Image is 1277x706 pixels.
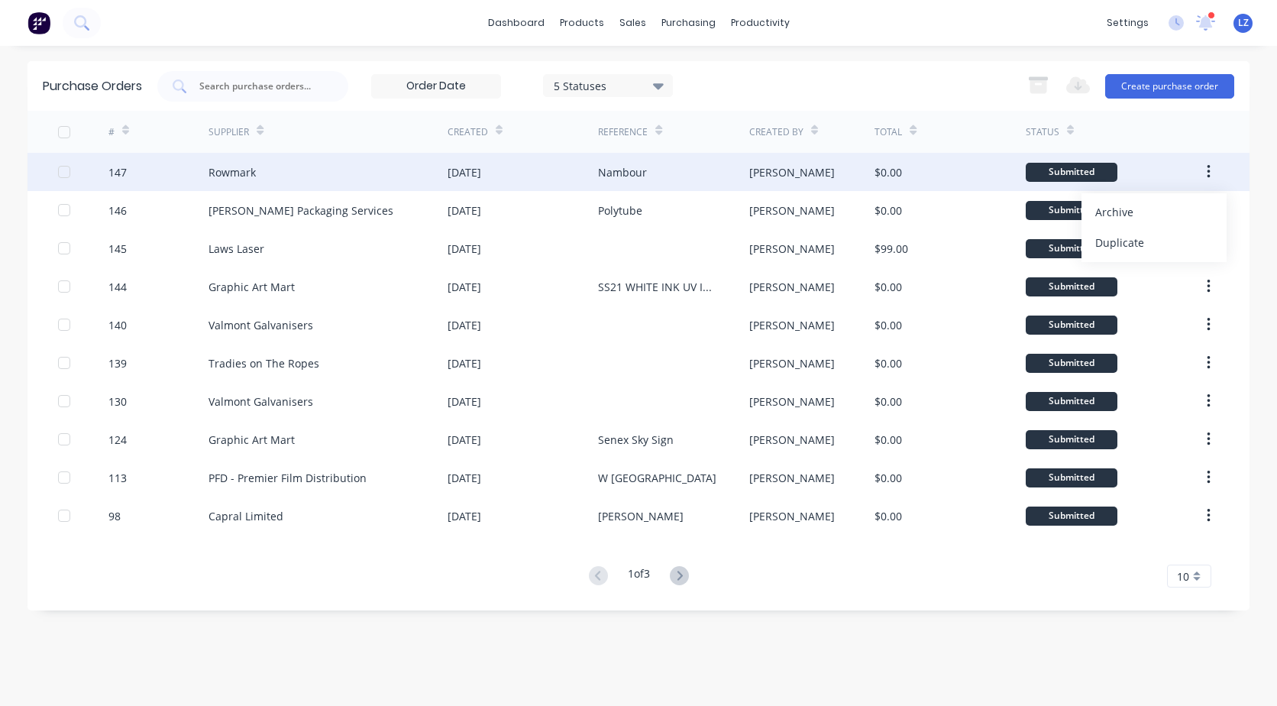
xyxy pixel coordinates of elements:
div: sales [612,11,654,34]
div: $99.00 [875,241,908,257]
div: [DATE] [448,202,481,219]
div: [DATE] [448,241,481,257]
div: [PERSON_NAME] [749,508,835,524]
div: [PERSON_NAME] [598,508,684,524]
div: Tradies on The Ropes [209,355,319,371]
div: Submitted [1026,239,1117,258]
div: Submitted [1026,201,1117,220]
div: Duplicate [1095,232,1213,254]
div: 147 [108,164,127,180]
div: $0.00 [875,393,902,410]
div: purchasing [654,11,723,34]
span: LZ [1238,16,1249,30]
div: Senex Sky Sign [598,432,674,448]
div: [DATE] [448,393,481,410]
div: $0.00 [875,508,902,524]
input: Search purchase orders... [198,79,325,94]
div: [DATE] [448,508,481,524]
div: Graphic Art Mart [209,432,295,448]
div: Submitted [1026,354,1117,373]
div: [PERSON_NAME] [749,393,835,410]
div: 124 [108,432,127,448]
div: $0.00 [875,202,902,219]
span: 10 [1177,568,1189,585]
div: Graphic Art Mart [209,279,295,295]
div: Capral Limited [209,508,283,524]
div: settings [1099,11,1156,34]
div: # [108,125,115,139]
div: 140 [108,317,127,333]
div: Created By [749,125,803,139]
div: Purchase Orders [43,77,142,96]
div: [DATE] [448,317,481,333]
a: dashboard [480,11,552,34]
div: products [552,11,612,34]
div: Total [875,125,902,139]
div: [PERSON_NAME] [749,355,835,371]
div: $0.00 [875,279,902,295]
img: Factory [27,11,50,34]
div: Submitted [1026,163,1117,182]
div: Valmont Galvanisers [209,393,313,410]
div: 145 [108,241,127,257]
div: 5 Statuses [554,77,663,93]
div: productivity [723,11,797,34]
div: SS21 WHITE INK UV INKS [598,279,718,295]
div: [PERSON_NAME] [749,164,835,180]
div: $0.00 [875,432,902,448]
div: $0.00 [875,470,902,486]
div: [PERSON_NAME] [749,470,835,486]
div: Laws Laser [209,241,264,257]
div: PFD - Premier Film Distribution [209,470,367,486]
div: $0.00 [875,317,902,333]
div: W [GEOGRAPHIC_DATA] [598,470,716,486]
div: [PERSON_NAME] [749,317,835,333]
div: Submitted [1026,277,1117,296]
div: 146 [108,202,127,219]
div: 98 [108,508,121,524]
div: $0.00 [875,355,902,371]
div: 130 [108,393,127,410]
div: 1 of 3 [628,565,650,588]
div: Submitted [1026,316,1117,335]
div: 139 [108,355,127,371]
div: Reference [598,125,648,139]
input: Order Date [372,75,500,98]
div: Nambour [598,164,647,180]
div: [DATE] [448,470,481,486]
div: Supplier [209,125,249,139]
div: [DATE] [448,279,481,295]
div: Valmont Galvanisers [209,317,313,333]
div: [PERSON_NAME] [749,202,835,219]
div: Submitted [1026,507,1117,526]
div: [PERSON_NAME] Packaging Services [209,202,393,219]
div: Submitted [1026,468,1117,487]
div: 113 [108,470,127,486]
div: [PERSON_NAME] [749,432,835,448]
div: Archive [1095,201,1213,223]
div: Submitted [1026,392,1117,411]
div: Rowmark [209,164,256,180]
div: Created [448,125,488,139]
div: [DATE] [448,164,481,180]
div: 144 [108,279,127,295]
div: Status [1026,125,1059,139]
div: $0.00 [875,164,902,180]
button: Create purchase order [1105,74,1234,99]
div: Polytube [598,202,642,219]
div: [PERSON_NAME] [749,279,835,295]
div: [PERSON_NAME] [749,241,835,257]
div: Submitted [1026,430,1117,449]
div: [DATE] [448,355,481,371]
div: [DATE] [448,432,481,448]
